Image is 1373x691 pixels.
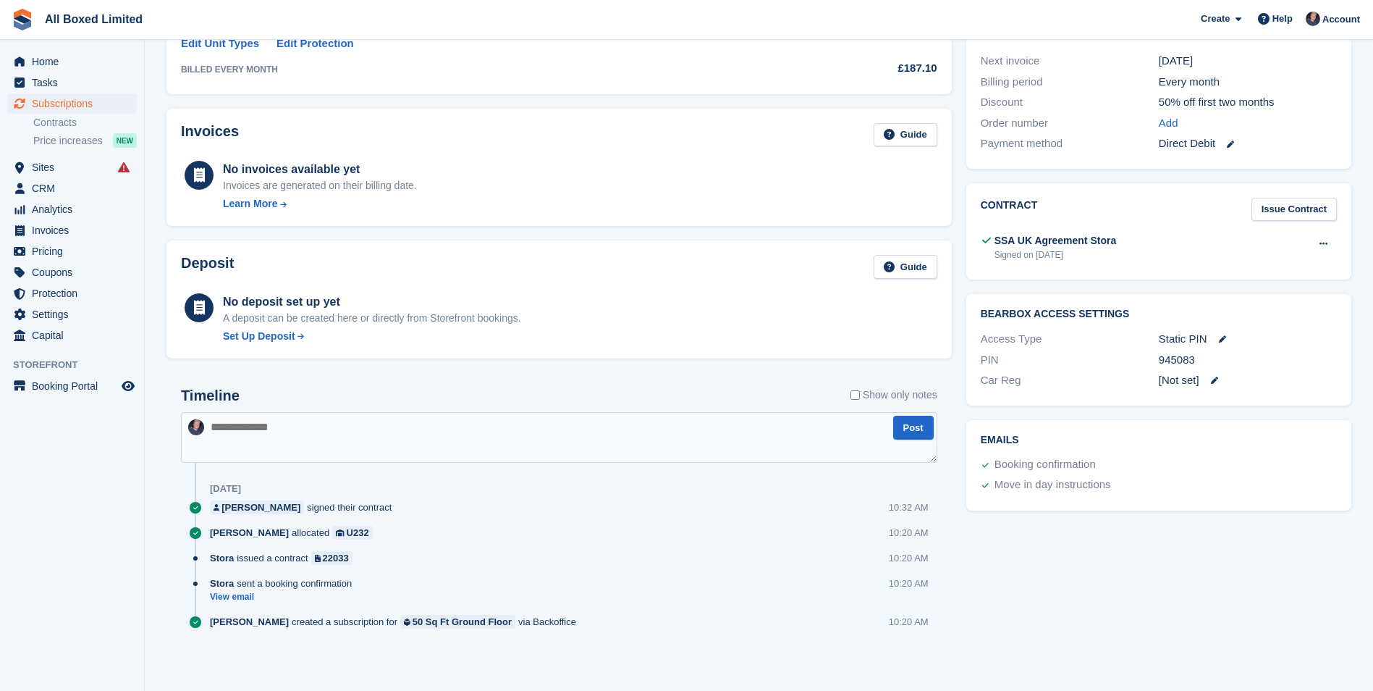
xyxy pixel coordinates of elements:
[210,577,234,590] span: Stora
[797,60,937,77] div: £187.10
[210,483,241,495] div: [DATE]
[981,372,1159,389] div: Car Reg
[7,220,137,240] a: menu
[981,74,1159,91] div: Billing period
[32,283,119,303] span: Protection
[223,293,521,311] div: No deposit set up yet
[1322,12,1360,27] span: Account
[223,311,521,326] p: A deposit can be created here or directly from Storefront bookings.
[347,526,369,540] div: U232
[32,376,119,396] span: Booking Portal
[221,501,300,514] div: [PERSON_NAME]
[889,501,929,514] div: 10:32 AM
[874,255,937,279] a: Guide
[181,123,239,147] h2: Invoices
[13,358,144,372] span: Storefront
[39,7,148,31] a: All Boxed Limited
[32,178,119,198] span: CRM
[119,377,137,395] a: Preview store
[33,116,137,130] a: Contracts
[1201,12,1230,26] span: Create
[7,376,137,396] a: menu
[1159,115,1178,132] a: Add
[1159,372,1337,389] div: [Not set]
[33,134,103,148] span: Price increases
[7,51,137,72] a: menu
[32,262,119,282] span: Coupons
[181,35,259,52] a: Edit Unit Types
[1159,94,1337,111] div: 50% off first two months
[210,526,289,540] span: [PERSON_NAME]
[7,178,137,198] a: menu
[311,551,352,565] a: 22033
[32,220,119,240] span: Invoices
[893,416,934,440] button: Post
[981,331,1159,348] div: Access Type
[210,551,234,565] span: Stora
[181,388,240,404] h2: Timeline
[32,325,119,345] span: Capital
[223,329,521,344] a: Set Up Deposit
[413,615,512,629] div: 50 Sq Ft Ground Floor
[223,178,417,193] div: Invoices are generated on their billing date.
[981,135,1159,152] div: Payment method
[1272,12,1293,26] span: Help
[118,162,130,173] i: Smart entry sync failures have occurred
[32,51,119,72] span: Home
[874,123,937,147] a: Guide
[1251,198,1337,222] a: Issue Contract
[850,388,937,403] label: Show only notes
[1159,331,1337,348] div: Static PIN
[889,615,929,629] div: 10:20 AM
[223,196,277,212] div: Learn More
[981,435,1337,446] h2: Emails
[210,526,380,540] div: allocated
[994,477,1111,494] div: Move in day instructions
[210,501,304,514] a: [PERSON_NAME]
[223,329,295,344] div: Set Up Deposit
[210,577,359,590] div: sent a booking confirmation
[889,577,929,590] div: 10:20 AM
[223,161,417,178] div: No invoices available yet
[1159,352,1337,369] div: 945083
[7,241,137,261] a: menu
[1159,135,1337,152] div: Direct Debit
[210,615,289,629] span: [PERSON_NAME]
[32,72,119,93] span: Tasks
[981,115,1159,132] div: Order number
[850,388,860,403] input: Show only notes
[7,157,137,177] a: menu
[7,262,137,282] a: menu
[981,309,1337,320] h2: BearBox Access Settings
[188,419,204,435] img: Dan Goss
[889,526,929,540] div: 10:20 AM
[181,63,797,76] div: BILLED EVERY MONTH
[7,93,137,114] a: menu
[32,199,119,219] span: Analytics
[981,53,1159,70] div: Next invoice
[400,615,515,629] a: 50 Sq Ft Ground Floor
[889,551,929,565] div: 10:20 AM
[323,551,349,565] div: 22033
[181,255,234,279] h2: Deposit
[113,133,137,148] div: NEW
[12,9,33,30] img: stora-icon-8386f47178a22dfd0bd8f6a31ec36ba5ce8667c1dd55bd0f319d3a0aa187defe.svg
[32,304,119,324] span: Settings
[7,283,137,303] a: menu
[1159,53,1337,70] div: [DATE]
[33,133,137,148] a: Price increases NEW
[981,352,1159,369] div: PIN
[981,94,1159,111] div: Discount
[223,196,417,212] a: Learn More
[1306,12,1320,26] img: Dan Goss
[276,35,354,52] a: Edit Protection
[32,241,119,261] span: Pricing
[7,325,137,345] a: menu
[1159,74,1337,91] div: Every month
[7,304,137,324] a: menu
[981,198,1038,222] h2: Contract
[210,551,360,565] div: issued a contract
[332,526,373,540] a: U232
[994,456,1096,474] div: Booking confirmation
[7,72,137,93] a: menu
